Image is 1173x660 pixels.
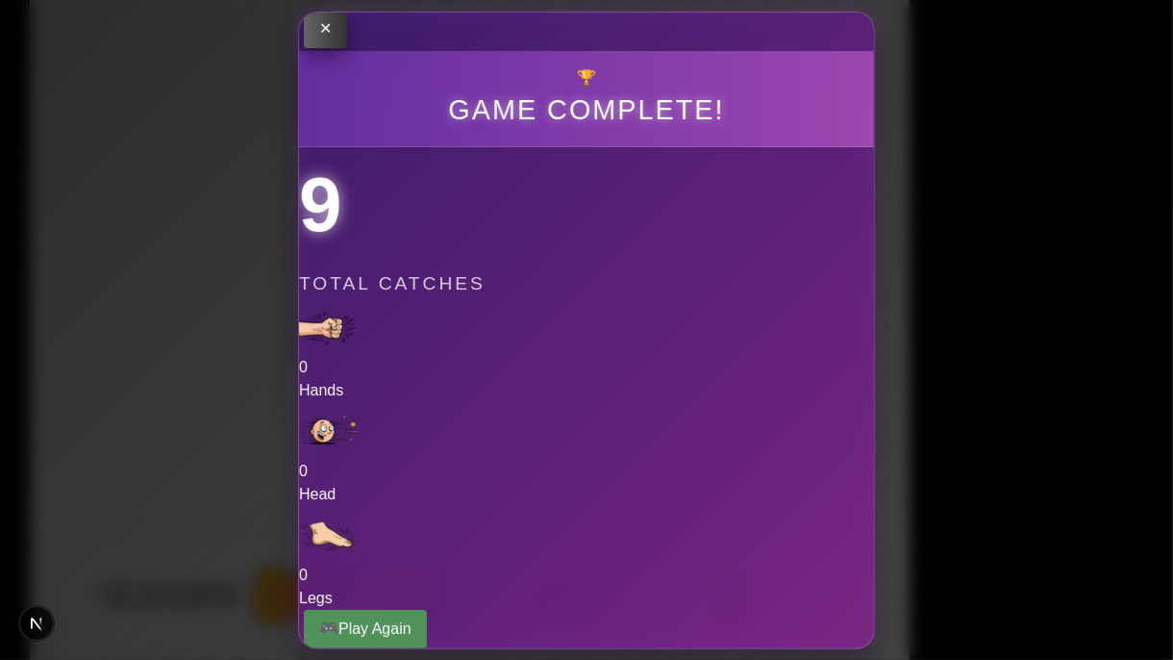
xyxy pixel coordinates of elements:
div: Hands [299,379,874,402]
img: Leg catches [299,506,357,564]
div: 0 [299,564,874,587]
div: Head [299,483,874,506]
img: Hand catches [299,298,357,356]
img: Head catches [299,402,357,460]
div: 9 [299,147,874,263]
button: 🎮Play Again [304,610,427,648]
div: 0 [299,356,874,379]
div: 0 [299,460,874,483]
div: Total Catches [299,270,874,298]
span: 🎮 [319,621,338,637]
button: Back to Main Menu [304,10,347,48]
div: 🏆 [330,66,843,89]
h2: Game Complete! [330,89,843,131]
span: Play Again [338,621,412,637]
div: Legs [299,587,874,610]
